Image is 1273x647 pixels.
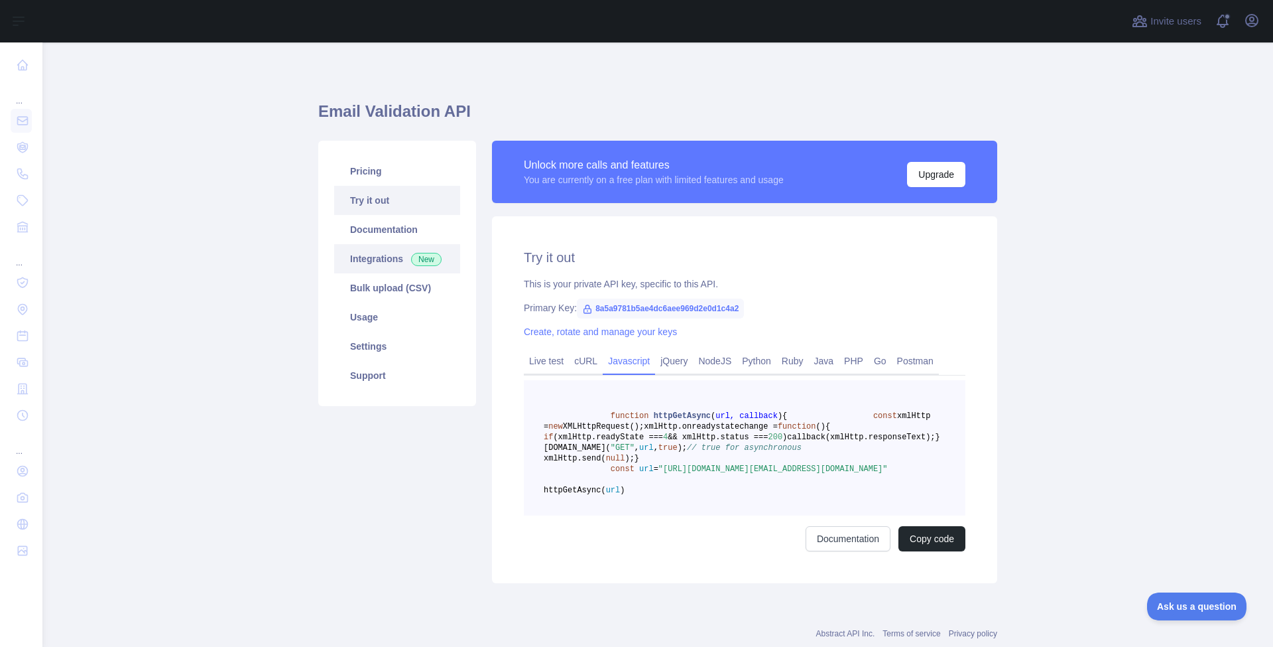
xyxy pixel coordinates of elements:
div: Unlock more calls and features [524,157,784,173]
button: Copy code [898,526,965,551]
span: XMLHttpRequest(); [563,422,644,431]
a: Java [809,350,839,372]
span: new [548,422,563,431]
div: ... [11,242,32,268]
div: This is your private API key, specific to this API. [524,277,965,291]
a: Pricing [334,157,460,186]
a: PHP [839,350,869,372]
a: Integrations New [334,244,460,273]
span: 4 [663,433,668,442]
a: Support [334,361,460,390]
a: Abstract API Inc. [816,629,875,638]
a: Create, rotate and manage your keys [524,326,677,337]
a: Documentation [334,215,460,244]
a: Live test [524,350,569,372]
span: ) [821,422,825,431]
span: if [544,433,553,442]
span: httpGetAsync [654,411,711,421]
span: ); [678,443,687,453]
span: , [654,443,658,453]
span: url [639,465,654,474]
span: ) [782,433,787,442]
span: xmlHttp.onreadystatechange = [644,422,778,431]
span: xmlHttp.send( [544,454,606,463]
span: ) [620,486,625,495]
iframe: Toggle Customer Support [1147,593,1246,620]
span: httpGetAsync( [544,486,606,495]
span: { [825,422,830,431]
span: && xmlHttp.status === [668,433,768,442]
span: callback(xmlHttp.responseText); [787,433,935,442]
a: Privacy policy [949,629,997,638]
span: } [936,433,940,442]
div: ... [11,80,32,106]
a: Try it out [334,186,460,215]
span: ( [711,411,715,421]
span: const [611,465,635,474]
span: [DOMAIN_NAME]( [544,443,611,453]
a: Javascript [603,350,655,372]
span: const [873,411,897,421]
a: Bulk upload (CSV) [334,273,460,303]
a: NodeJS [693,350,737,372]
a: Ruby [776,350,809,372]
div: You are currently on a free plan with limited features and usage [524,173,784,186]
a: Usage [334,303,460,332]
div: Primary Key: [524,301,965,315]
span: ); [625,454,634,463]
span: true [658,443,678,453]
span: url, callback [715,411,778,421]
span: url [606,486,621,495]
span: 8a5a9781b5ae4dc6aee969d2e0d1c4a2 [577,299,744,319]
button: Upgrade [907,162,965,187]
h2: Try it out [524,248,965,267]
span: url [639,443,654,453]
span: } [635,454,639,463]
h1: Email Validation API [318,101,997,133]
span: (xmlHttp.readyState === [553,433,663,442]
a: Go [869,350,892,372]
a: Terms of service [882,629,940,638]
a: Postman [892,350,939,372]
span: null [606,454,625,463]
span: ) [778,411,782,421]
span: Invite users [1150,14,1201,29]
span: , [635,443,639,453]
a: Python [737,350,776,372]
span: ( [816,422,820,431]
span: New [411,253,442,266]
span: function [611,411,649,421]
span: function [778,422,816,431]
span: // true for asynchronous [687,443,802,453]
span: = [654,465,658,474]
a: Settings [334,332,460,361]
span: 200 [768,433,782,442]
div: ... [11,430,32,457]
a: Documentation [806,526,890,551]
span: "GET" [611,443,635,453]
a: jQuery [655,350,693,372]
span: { [782,411,787,421]
button: Invite users [1129,11,1204,32]
a: cURL [569,350,603,372]
span: "[URL][DOMAIN_NAME][EMAIL_ADDRESS][DOMAIN_NAME]" [658,465,888,474]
